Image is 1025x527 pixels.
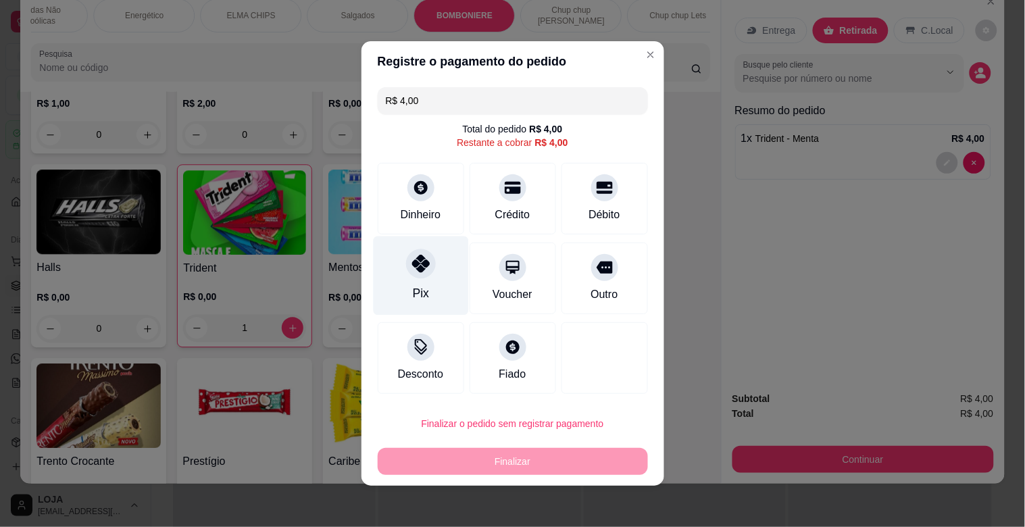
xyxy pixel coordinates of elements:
[591,286,618,303] div: Outro
[493,286,532,303] div: Voucher
[401,207,441,223] div: Dinheiro
[499,366,526,382] div: Fiado
[412,284,428,302] div: Pix
[457,136,568,149] div: Restante a cobrar
[529,122,562,136] div: R$ 4,00
[495,207,530,223] div: Crédito
[361,41,664,82] header: Registre o pagamento do pedido
[378,410,648,437] button: Finalizar o pedido sem registrar pagamento
[640,44,661,66] button: Close
[386,87,640,114] input: Ex.: hambúrguer de cordeiro
[535,136,568,149] div: R$ 4,00
[462,122,562,136] div: Total do pedido
[589,207,620,223] div: Débito
[398,366,444,382] div: Desconto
